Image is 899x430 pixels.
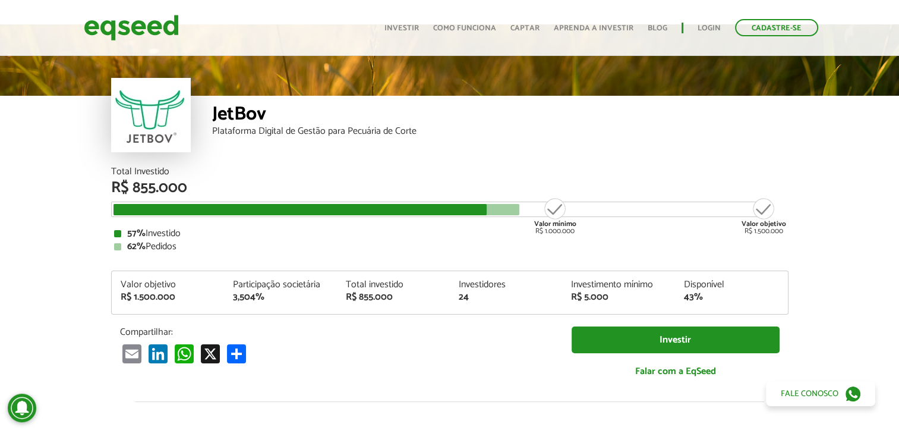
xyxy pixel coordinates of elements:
[121,280,216,290] div: Valor objetivo
[84,12,179,43] img: EqSeed
[433,24,496,32] a: Como funciona
[114,242,786,252] div: Pedidos
[572,327,780,353] a: Investir
[111,180,788,196] div: R$ 855.000
[346,293,441,302] div: R$ 855.000
[198,344,222,363] a: X
[648,24,667,32] a: Blog
[233,293,328,302] div: 3,504%
[458,280,553,290] div: Investidores
[346,280,441,290] div: Total investido
[114,229,786,238] div: Investido
[172,344,196,363] a: WhatsApp
[212,127,788,136] div: Plataforma Digital de Gestão para Pecuária de Corte
[121,293,216,302] div: R$ 1.500.000
[554,24,633,32] a: Aprenda a investir
[111,167,788,177] div: Total Investido
[571,293,666,302] div: R$ 5.000
[534,218,576,230] strong: Valor mínimo
[225,344,248,363] a: Compartilhar
[212,105,788,127] div: JetBov
[571,280,666,290] div: Investimento mínimo
[146,344,170,363] a: LinkedIn
[120,327,554,338] p: Compartilhar:
[698,24,721,32] a: Login
[735,19,818,36] a: Cadastre-se
[127,238,146,255] strong: 62%
[684,280,779,290] div: Disponível
[384,24,419,32] a: Investir
[572,359,780,384] a: Falar com a EqSeed
[120,344,144,363] a: Email
[742,218,786,230] strong: Valor objetivo
[127,225,146,241] strong: 57%
[742,197,786,235] div: R$ 1.500.000
[684,293,779,302] div: 43%
[766,381,875,406] a: Fale conosco
[533,197,578,235] div: R$ 1.000.000
[510,24,540,32] a: Captar
[233,280,328,290] div: Participação societária
[458,293,553,302] div: 24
